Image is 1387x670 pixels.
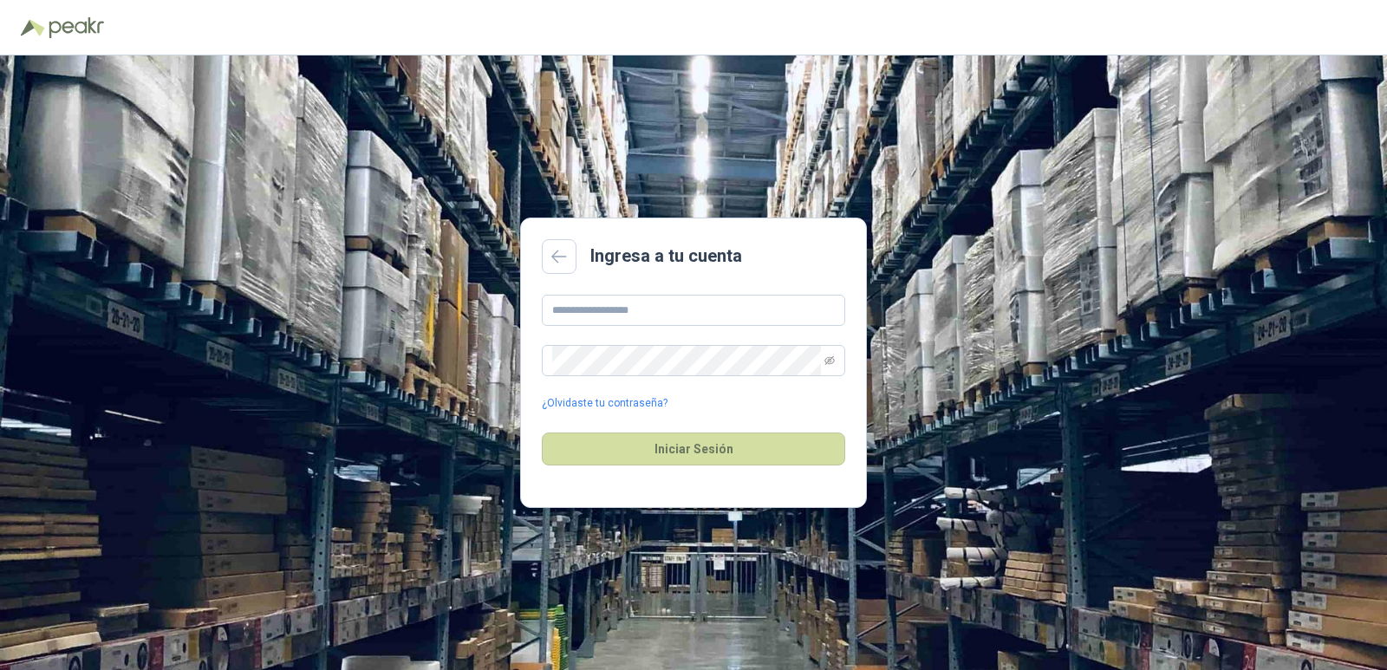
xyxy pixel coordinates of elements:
button: Iniciar Sesión [542,433,845,465]
a: ¿Olvidaste tu contraseña? [542,395,667,412]
h2: Ingresa a tu cuenta [590,243,742,270]
span: eye-invisible [824,355,835,366]
img: Peakr [49,17,104,38]
img: Logo [21,19,45,36]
